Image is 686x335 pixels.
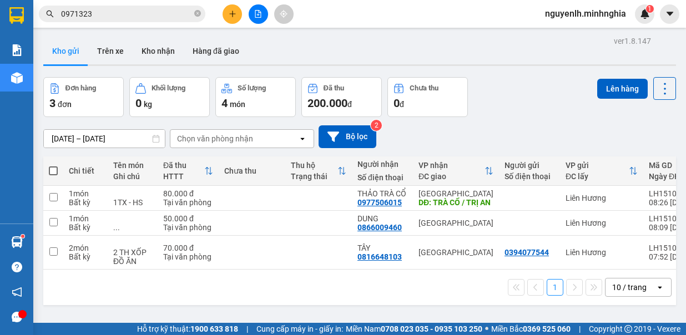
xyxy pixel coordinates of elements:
[221,97,228,110] span: 4
[5,38,211,66] li: 02523854854,0913854573, 0913854356
[566,219,638,227] div: Liên Hương
[418,189,493,198] div: [GEOGRAPHIC_DATA]
[357,189,407,198] div: THẢO TRÀ CỔ
[357,243,407,252] div: TÂY
[194,10,201,17] span: close-circle
[69,198,102,207] div: Bất kỳ
[357,252,402,261] div: 0816648103
[12,287,22,297] span: notification
[194,9,201,19] span: close-circle
[238,84,266,92] div: Số lượng
[64,7,158,21] b: [PERSON_NAME]
[357,160,407,169] div: Người nhận
[566,172,629,181] div: ĐC lấy
[256,323,343,335] span: Cung cấp máy in - giấy in:
[163,189,213,198] div: 80.000 đ
[536,7,635,21] span: nguyenlh.minhnghia
[184,38,248,64] button: Hàng đã giao
[371,120,382,131] sup: 2
[324,84,344,92] div: Đã thu
[280,10,287,18] span: aim
[413,156,499,186] th: Toggle SortBy
[5,24,211,38] li: 01 [PERSON_NAME]
[566,248,638,257] div: Liên Hương
[64,27,73,35] span: environment
[163,252,213,261] div: Tại văn phòng
[69,223,102,232] div: Bất kỳ
[400,100,404,109] span: đ
[307,97,347,110] span: 200.000
[347,100,352,109] span: đ
[135,97,142,110] span: 0
[485,327,488,331] span: ⚪️
[298,134,307,143] svg: open
[418,248,493,257] div: [GEOGRAPHIC_DATA]
[11,72,23,84] img: warehouse-icon
[61,8,192,20] input: Tìm tên, số ĐT hoặc mã đơn
[12,312,22,322] span: message
[144,100,152,109] span: kg
[547,279,563,296] button: 1
[418,161,485,170] div: VP nhận
[11,44,23,56] img: solution-icon
[69,166,102,175] div: Chi tiết
[410,84,438,92] div: Chưa thu
[113,172,152,181] div: Ghi chú
[230,100,245,109] span: món
[505,161,554,170] div: Người gửi
[113,248,152,266] div: 2 TH XỐP ĐỒ ĂN
[418,219,493,227] div: [GEOGRAPHIC_DATA]
[129,77,210,117] button: Khối lượng0kg
[394,97,400,110] span: 0
[49,97,56,110] span: 3
[660,4,679,24] button: caret-down
[69,189,102,198] div: 1 món
[190,324,238,333] strong: 1900 633 818
[346,323,482,335] span: Miền Nam
[163,214,213,223] div: 50.000 đ
[152,84,185,92] div: Khối lượng
[274,4,294,24] button: aim
[224,166,280,175] div: Chưa thu
[418,198,493,207] div: DĐ: TRÀ CỔ / TRỊ AN
[491,323,571,335] span: Miền Bắc
[177,133,253,144] div: Chọn văn phòng nhận
[229,10,236,18] span: plus
[291,172,337,181] div: Trạng thái
[137,323,238,335] span: Hỗ trợ kỹ thuật:
[319,125,376,148] button: Bộ lọc
[505,172,554,181] div: Số điện thoại
[612,282,647,293] div: 10 / trang
[113,198,152,207] div: 1TX - HS
[357,214,407,223] div: DUNG
[566,161,629,170] div: VP gửi
[285,156,352,186] th: Toggle SortBy
[5,5,60,60] img: logo.jpg
[566,194,638,202] div: Liên Hương
[291,161,337,170] div: Thu hộ
[69,214,102,223] div: 1 món
[113,161,152,170] div: Tên món
[246,323,248,335] span: |
[665,9,675,19] span: caret-down
[523,324,571,333] strong: 0369 525 060
[301,77,382,117] button: Đã thu200.000đ
[381,324,482,333] strong: 0708 023 035 - 0935 103 250
[648,5,652,13] span: 1
[215,77,296,117] button: Số lượng4món
[223,4,242,24] button: plus
[133,38,184,64] button: Kho nhận
[560,156,643,186] th: Toggle SortBy
[21,235,24,238] sup: 1
[69,243,102,252] div: 2 món
[44,130,165,148] input: Select a date range.
[387,77,468,117] button: Chưa thu0đ
[163,243,213,252] div: 70.000 đ
[65,84,96,92] div: Đơn hàng
[357,173,407,182] div: Số điện thoại
[43,38,88,64] button: Kho gửi
[163,161,204,170] div: Đã thu
[113,223,120,232] span: ...
[579,323,581,335] span: |
[11,236,23,248] img: warehouse-icon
